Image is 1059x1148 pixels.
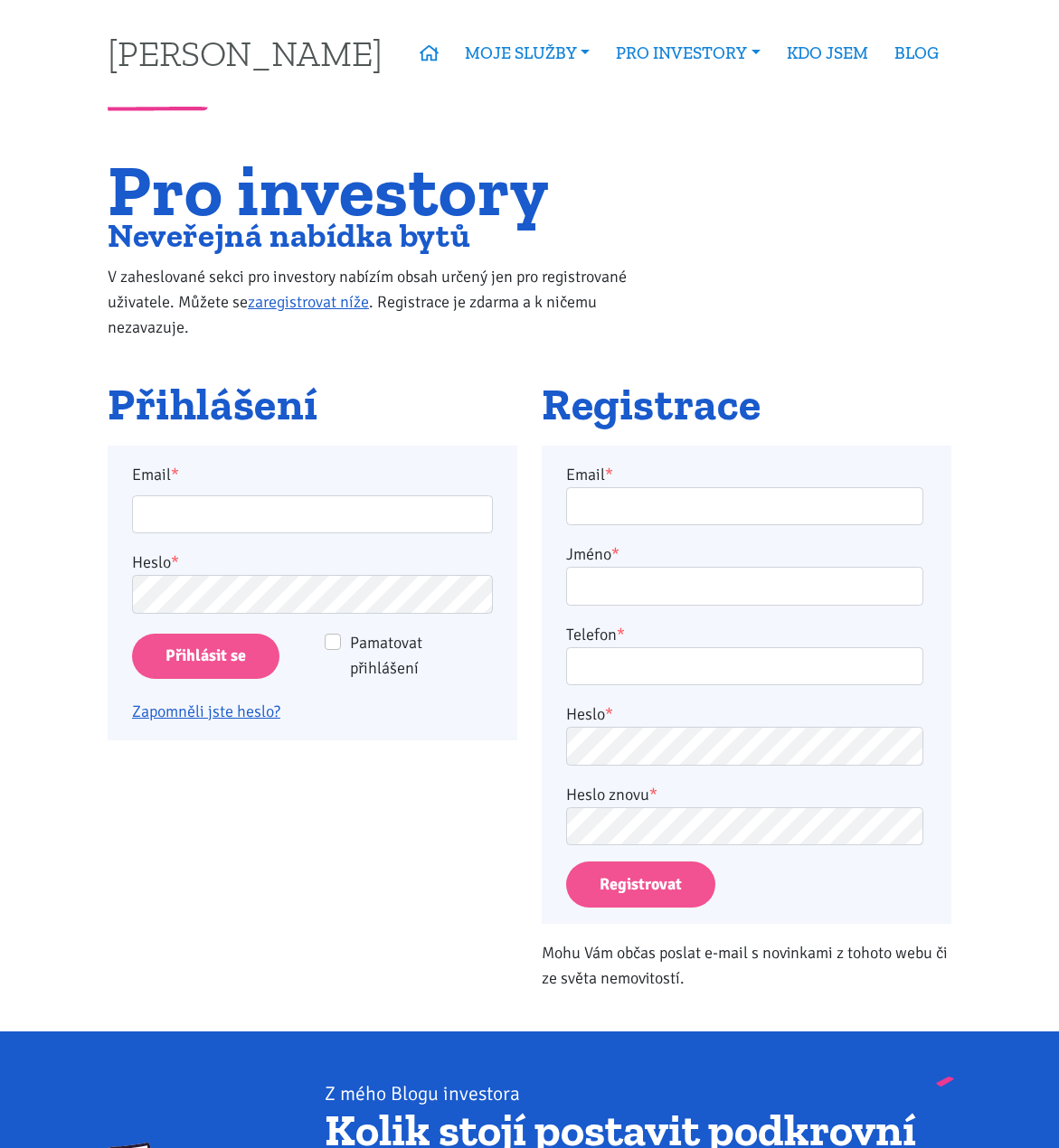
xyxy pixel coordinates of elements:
[611,544,619,564] abbr: required
[649,785,657,805] abbr: required
[566,462,613,487] label: Email
[566,622,625,647] label: Telefon
[542,381,951,429] h2: Registrace
[132,701,280,721] a: Zapomněli jste heslo?
[566,701,613,727] label: Heslo
[451,33,603,74] a: MOJE SLUŽBY
[248,292,369,312] a: zaregistrovat níže
[605,465,613,485] abbr: required
[566,861,715,908] button: Registrovat
[325,1081,951,1106] div: Z mého Blogu investora
[108,35,383,71] a: [PERSON_NAME]
[566,541,619,567] label: Jméno
[350,633,422,678] span: Pamatovat přihlášení
[773,33,881,74] a: KDO JSEM
[617,625,625,645] abbr: required
[108,264,662,340] p: V zaheslované sekci pro investory nabízím obsah určený jen pro registrované uživatele. Můžete se ...
[108,160,662,221] h1: Pro investory
[542,940,951,991] p: Mohu Vám občas poslat e-mail s novinkami z tohoto webu či ze světa nemovitostí.
[132,550,179,575] label: Heslo
[132,634,279,680] input: Přihlásit se
[605,704,613,724] abbr: required
[108,381,517,429] h2: Přihlášení
[603,33,774,74] a: PRO INVESTORY
[120,462,506,487] label: Email
[881,33,951,74] a: BLOG
[108,221,662,250] h2: Neveřejná nabídka bytů
[566,782,657,807] label: Heslo znovu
